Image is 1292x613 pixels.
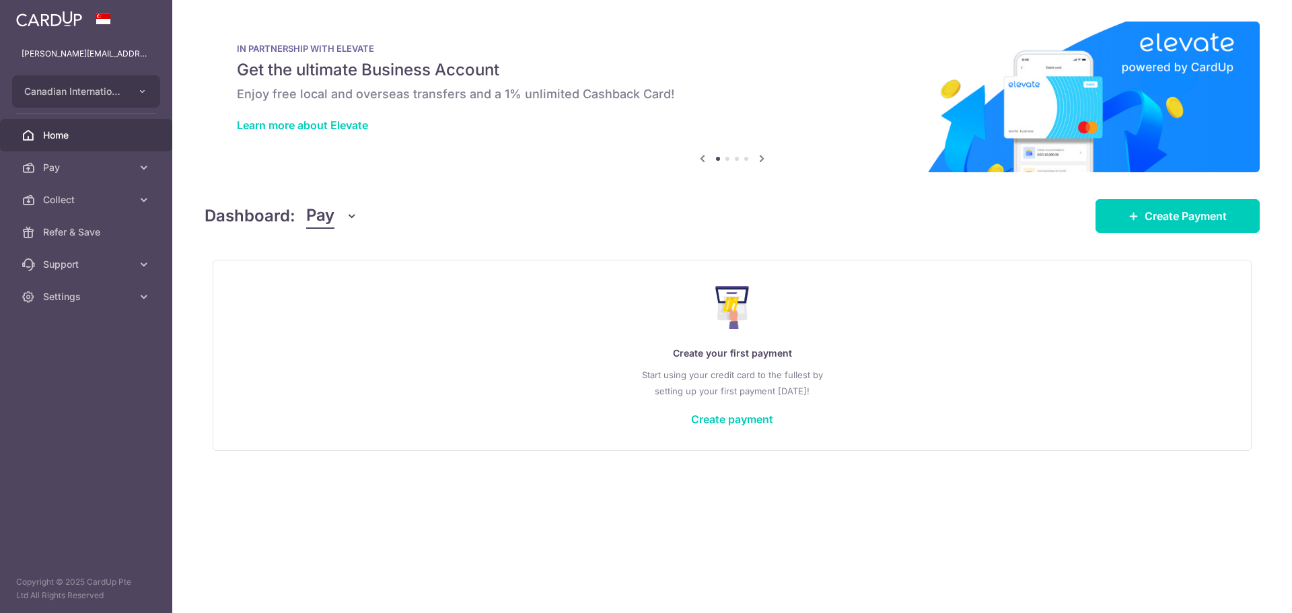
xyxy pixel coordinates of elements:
[43,258,132,271] span: Support
[205,22,1260,172] img: Renovation banner
[43,161,132,174] span: Pay
[16,11,82,27] img: CardUp
[237,43,1227,54] p: IN PARTNERSHIP WITH ELEVATE
[12,75,160,108] button: Canadian International School Pte Ltd
[24,85,124,98] span: Canadian International School Pte Ltd
[43,193,132,207] span: Collect
[306,203,334,229] span: Pay
[237,86,1227,102] h6: Enjoy free local and overseas transfers and a 1% unlimited Cashback Card!
[205,204,295,228] h4: Dashboard:
[43,129,132,142] span: Home
[1145,208,1227,224] span: Create Payment
[240,345,1224,361] p: Create your first payment
[306,203,358,229] button: Pay
[22,47,151,61] p: [PERSON_NAME][EMAIL_ADDRESS][PERSON_NAME][DOMAIN_NAME]
[691,412,773,426] a: Create payment
[237,59,1227,81] h5: Get the ultimate Business Account
[43,225,132,239] span: Refer & Save
[715,286,750,329] img: Make Payment
[240,367,1224,399] p: Start using your credit card to the fullest by setting up your first payment [DATE]!
[237,118,368,132] a: Learn more about Elevate
[1096,199,1260,233] a: Create Payment
[43,290,132,303] span: Settings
